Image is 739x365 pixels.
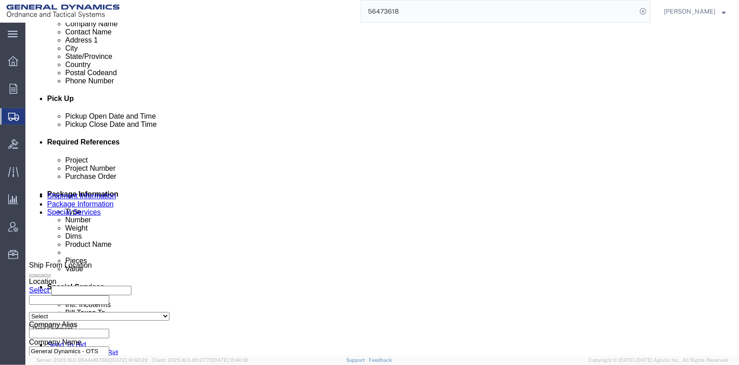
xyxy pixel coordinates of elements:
a: Support [346,357,369,363]
iframe: FS Legacy Container [25,23,739,355]
span: Server: 2025.16.0-9544af67660 [36,357,148,363]
img: logo [6,5,120,18]
span: [DATE] 10:40:19 [213,357,248,363]
input: Search for shipment number, reference number [361,0,637,22]
span: Client: 2025.16.0-8fc0770 [152,357,248,363]
span: Copyright © [DATE]-[DATE] Agistix Inc., All Rights Reserved [589,356,728,364]
a: Feedback [369,357,392,363]
span: [DATE] 10:42:29 [111,357,148,363]
button: [PERSON_NAME] [663,6,726,17]
span: Tim Schaffer [664,6,715,16]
